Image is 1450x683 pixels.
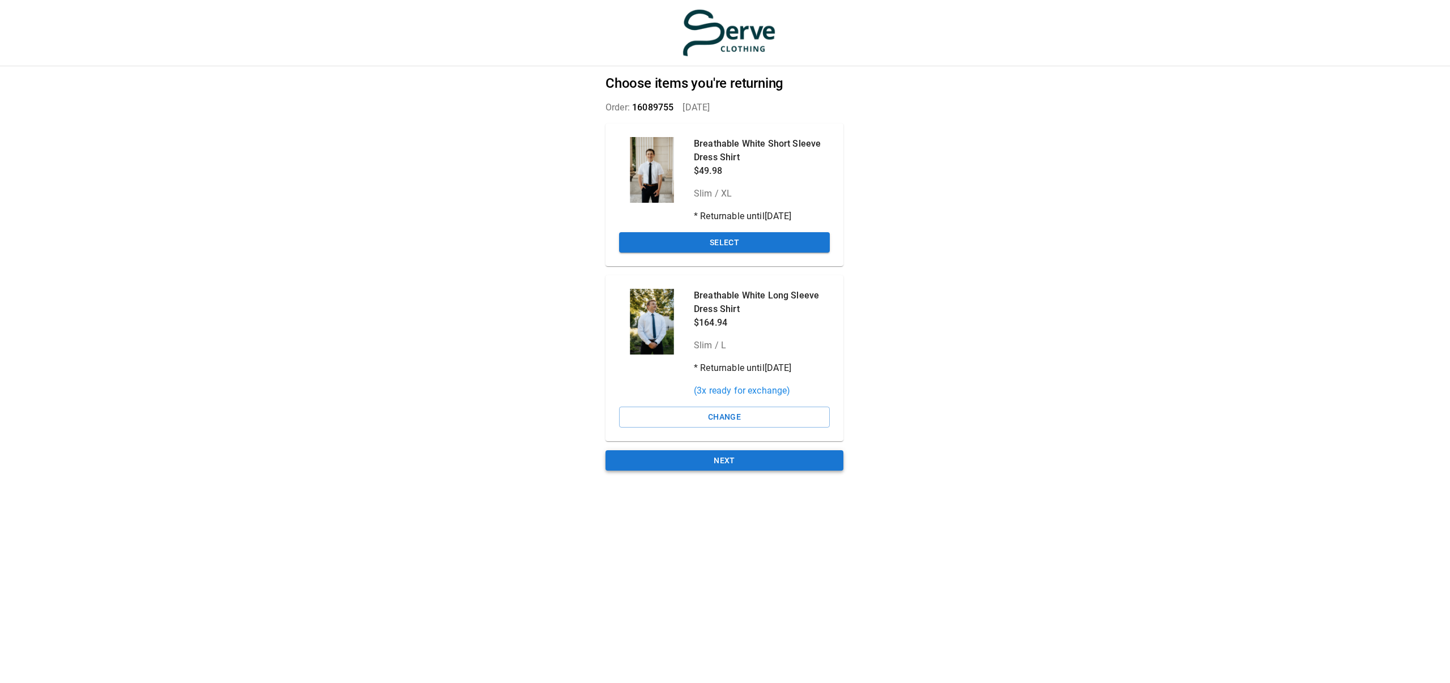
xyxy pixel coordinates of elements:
[605,101,843,114] p: Order: [DATE]
[694,384,830,398] p: ( 3 x ready for exchange)
[619,289,685,355] div: Breathable White Long Sleeve Dress Shirt - Serve Clothing
[605,450,843,471] button: Next
[619,407,830,428] button: Change
[694,210,830,223] p: * Returnable until [DATE]
[694,316,830,330] p: $164.94
[619,232,830,253] button: Select
[619,137,685,203] div: Breathable White Short Sleeve Dress Shirt - Serve Clothing
[694,289,830,316] p: Breathable White Long Sleeve Dress Shirt
[605,75,843,92] h2: Choose items you're returning
[694,187,830,200] p: Slim / XL
[632,102,673,113] span: 16089755
[694,339,830,352] p: Slim / L
[694,164,830,178] p: $49.98
[694,137,830,164] p: Breathable White Short Sleeve Dress Shirt
[682,8,776,57] img: serve-clothing.myshopify.com-3331c13f-55ad-48ba-bef5-e23db2fa8125
[694,361,830,375] p: * Returnable until [DATE]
